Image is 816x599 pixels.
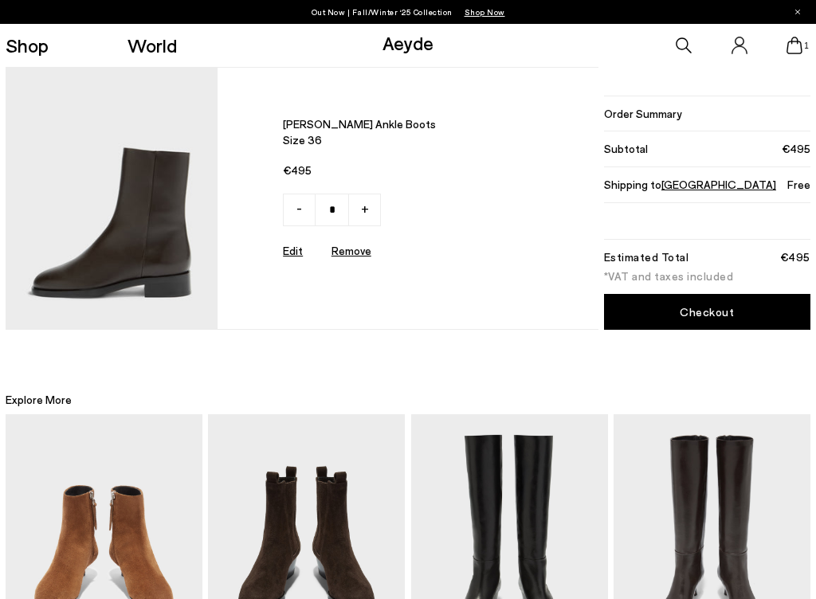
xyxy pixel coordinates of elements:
a: + [348,194,381,226]
img: AEYDE-VINCENT-CALF-LEATHER-MOKA-1_580x.jpg [6,68,218,329]
span: [GEOGRAPHIC_DATA] [661,178,776,191]
span: 1 [802,41,810,50]
div: Estimated Total [604,252,689,263]
u: Remove [331,244,371,257]
a: 1 [787,37,802,54]
a: Aeyde [382,31,433,54]
span: Navigate to /collections/new-in [465,7,505,17]
p: Out Now | Fall/Winter ‘25 Collection [312,4,505,20]
span: €495 [782,141,810,157]
span: + [361,198,369,217]
li: Order Summary [604,96,810,131]
a: Checkout [604,294,810,330]
span: Free [787,177,810,193]
div: *VAT and taxes included [604,271,810,282]
a: World [127,36,177,55]
span: Size 36 [283,132,514,148]
li: Subtotal [604,131,810,167]
div: €495 [780,252,810,263]
span: - [296,198,302,217]
a: - [283,194,316,226]
span: €495 [283,162,514,178]
span: Shipping to [604,177,776,193]
a: Edit [283,244,303,257]
a: Shop [6,36,49,55]
span: [PERSON_NAME] ankle boots [283,116,514,132]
